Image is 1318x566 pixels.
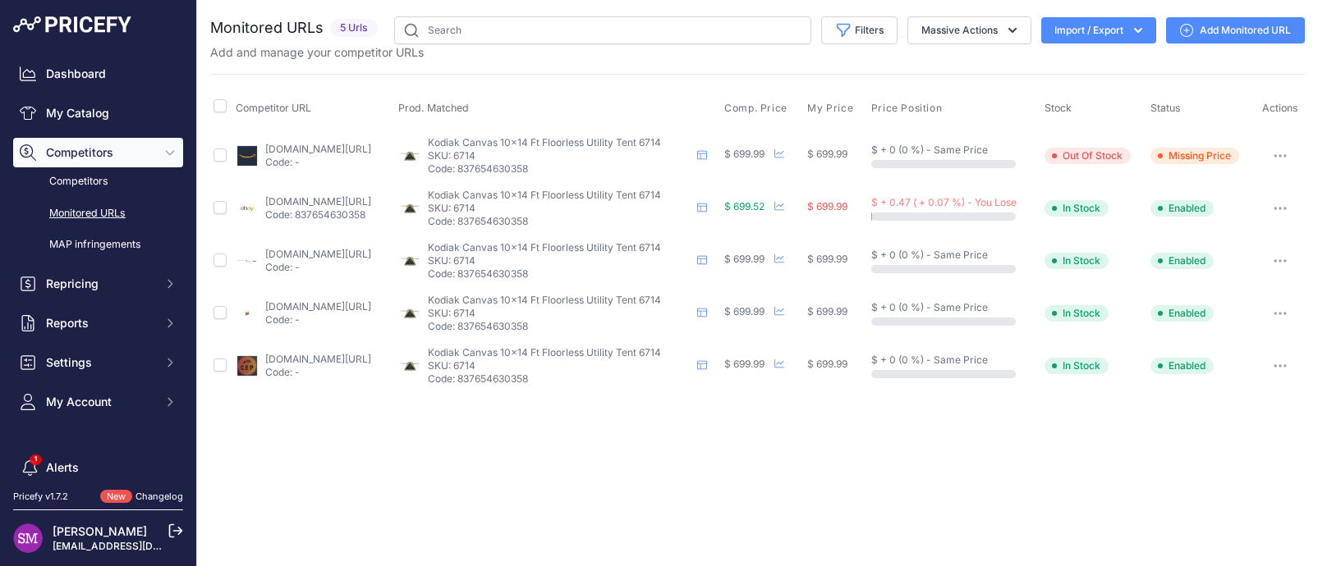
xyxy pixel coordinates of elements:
[265,353,371,365] a: [DOMAIN_NAME][URL]
[807,358,847,370] span: $ 699.99
[53,524,147,538] a: [PERSON_NAME]
[807,305,847,317] span: $ 699.99
[1262,102,1298,114] span: Actions
[13,138,183,167] button: Competitors
[428,359,691,372] p: SKU: 6714
[13,16,131,33] img: Pricefy Logo
[1045,305,1109,322] span: In Stock
[871,102,942,115] span: Price Position
[13,269,183,299] button: Repricing
[1150,148,1239,164] span: Missing Price
[13,199,183,228] a: Monitored URLs
[46,394,154,410] span: My Account
[807,102,856,115] button: My Price
[724,253,765,265] span: $ 699.99
[724,102,791,115] button: Comp. Price
[135,491,183,502] a: Changelog
[871,301,988,313] span: $ + 0 (0 %) - Same Price
[265,300,371,313] a: [DOMAIN_NAME][URL]
[428,202,691,215] p: SKU: 6714
[428,215,691,228] p: Code: 837654630358
[13,231,183,259] a: MAP infringements
[210,44,424,61] p: Add and manage your competitor URLs
[265,313,371,326] p: Code: -
[428,294,661,306] span: Kodiak Canvas 10x14 Ft Floorless Utility Tent 6714
[871,144,988,156] span: $ + 0 (0 %) - Same Price
[13,348,183,377] button: Settings
[871,102,945,115] button: Price Position
[265,366,371,379] p: Code: -
[724,200,765,212] span: $ 699.52
[13,453,183,482] a: Alerts
[724,358,765,370] span: $ 699.99
[210,16,324,39] h2: Monitored URLs
[1150,200,1214,217] span: Enabled
[428,162,691,176] p: Code: 837654630358
[13,490,68,504] div: Pricefy v1.7.2
[1150,305,1214,322] span: Enabled
[871,249,988,261] span: $ + 0 (0 %) - Same Price
[265,143,371,155] a: [DOMAIN_NAME][URL]
[46,144,154,161] span: Competitors
[907,16,1031,44] button: Massive Actions
[330,19,378,38] span: 5 Urls
[13,59,183,89] a: Dashboard
[807,102,853,115] span: My Price
[807,148,847,160] span: $ 699.99
[1150,358,1214,374] span: Enabled
[821,16,898,44] button: Filters
[724,305,765,317] span: $ 699.99
[265,195,371,208] a: [DOMAIN_NAME][URL]
[428,372,691,386] p: Code: 837654630358
[1166,17,1305,43] a: Add Monitored URL
[394,16,811,44] input: Search
[13,308,183,338] button: Reports
[13,59,183,545] nav: Sidebar
[265,208,371,221] p: Code: 837654630358
[1045,148,1131,164] span: Out Of Stock
[1150,253,1214,269] span: Enabled
[13,98,183,128] a: My Catalog
[1045,102,1072,114] span: Stock
[236,102,311,114] span: Competitor URL
[1045,253,1109,269] span: In Stock
[807,200,847,212] span: $ 699.99
[53,540,224,552] a: [EMAIL_ADDRESS][DOMAIN_NAME]
[724,102,788,115] span: Comp. Price
[871,354,988,366] span: $ + 0 (0 %) - Same Price
[265,248,371,260] a: [DOMAIN_NAME][URL]
[428,136,661,148] span: Kodiak Canvas 10x14 Ft Floorless Utility Tent 6714
[13,387,183,417] button: My Account
[1045,358,1109,374] span: In Stock
[1150,102,1181,114] span: Status
[398,102,469,114] span: Prod. Matched
[46,276,154,292] span: Repricing
[265,261,371,274] p: Code: -
[265,156,371,169] p: Code: -
[13,167,183,196] a: Competitors
[428,267,691,281] p: Code: 837654630358
[100,490,132,504] span: New
[1045,200,1109,217] span: In Stock
[428,189,661,201] span: Kodiak Canvas 10x14 Ft Floorless Utility Tent 6714
[1041,17,1156,43] button: Import / Export
[428,149,691,162] p: SKU: 6714
[46,354,154,371] span: Settings
[807,253,847,265] span: $ 699.99
[428,241,661,253] span: Kodiak Canvas 10x14 Ft Floorless Utility Tent 6714
[428,320,691,333] p: Code: 837654630358
[871,196,1017,208] span: $ + 0.47 ( + 0.07 %) - You Lose
[428,346,661,358] span: Kodiak Canvas 10x14 Ft Floorless Utility Tent 6714
[428,254,691,267] p: SKU: 6714
[724,148,765,160] span: $ 699.99
[46,315,154,331] span: Reports
[428,307,691,320] p: SKU: 6714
